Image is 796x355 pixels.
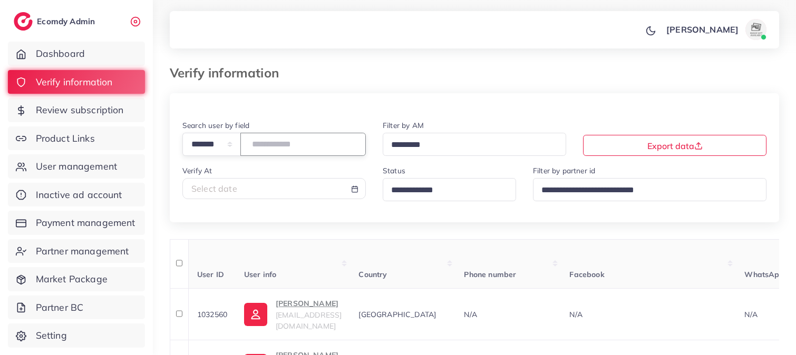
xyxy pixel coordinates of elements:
[666,23,739,36] p: [PERSON_NAME]
[744,310,757,319] span: N/A
[358,310,436,319] span: [GEOGRAPHIC_DATA]
[36,75,113,89] span: Verify information
[191,183,237,194] span: Select date
[661,19,771,40] a: [PERSON_NAME]avatar
[533,165,595,176] label: Filter by partner id
[387,137,552,153] input: Search for option
[244,297,342,331] a: [PERSON_NAME][EMAIL_ADDRESS][DOMAIN_NAME]
[569,310,582,319] span: N/A
[37,16,98,26] h2: Ecomdy Admin
[383,165,405,176] label: Status
[8,42,145,66] a: Dashboard
[538,182,753,199] input: Search for option
[244,303,267,326] img: ic-user-info.36bf1079.svg
[8,70,145,94] a: Verify information
[647,141,703,151] span: Export data
[36,329,67,342] span: Setting
[569,270,604,279] span: Facebook
[36,188,122,202] span: Inactive ad account
[464,270,516,279] span: Phone number
[8,267,145,291] a: Market Package
[36,103,124,117] span: Review subscription
[182,120,249,131] label: Search user by field
[197,310,227,319] span: 1032560
[197,270,224,279] span: User ID
[533,178,766,201] div: Search for option
[8,154,145,179] a: User management
[36,47,85,61] span: Dashboard
[182,165,212,176] label: Verify At
[358,270,387,279] span: Country
[276,297,342,310] p: [PERSON_NAME]
[387,182,502,199] input: Search for option
[36,216,135,230] span: Payment management
[36,272,108,286] span: Market Package
[244,270,276,279] span: User info
[36,301,84,314] span: Partner BC
[36,244,129,258] span: Partner management
[8,323,145,348] a: Setting
[464,310,477,319] span: N/A
[36,160,117,173] span: User management
[745,19,766,40] img: avatar
[744,270,784,279] span: WhatsApp
[8,98,145,122] a: Review subscription
[276,310,342,330] span: [EMAIL_ADDRESS][DOMAIN_NAME]
[8,295,145,320] a: Partner BC
[8,126,145,151] a: Product Links
[383,120,424,131] label: Filter by AM
[36,132,95,145] span: Product Links
[383,133,566,155] div: Search for option
[14,12,33,31] img: logo
[14,12,98,31] a: logoEcomdy Admin
[8,211,145,235] a: Payment management
[8,239,145,263] a: Partner management
[383,178,516,201] div: Search for option
[8,183,145,207] a: Inactive ad account
[583,135,766,156] button: Export data
[170,65,287,81] h3: Verify information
